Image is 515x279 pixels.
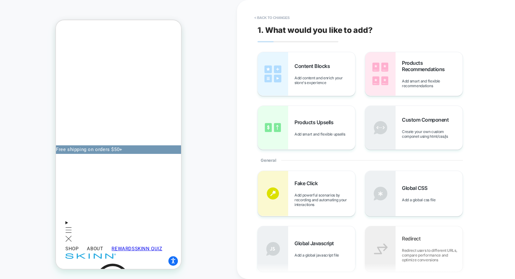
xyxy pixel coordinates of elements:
span: Redirect users to different URLs, compare performance and optimize conversions [402,248,463,262]
img: SKINN [9,233,60,239]
span: Products Upsells [294,119,336,125]
button: < Back to changes [251,13,293,23]
span: 1. What would you like to add? [257,25,373,35]
span: Add a global css file [402,197,439,202]
span: Add powerful scenarios by recording and automating your interactions [294,193,355,207]
span: Redirect [402,235,424,242]
div: General [257,150,463,171]
summary: Menu [9,198,16,225]
span: Global CSS [402,185,430,191]
span: Add a global javascript file [294,253,342,258]
span: Fake Click [294,180,321,186]
span: Products Recommendations [402,60,463,72]
span: SHOP [9,226,22,232]
span: Add content and enrich your store's experience [294,76,355,85]
a: SKINN [9,233,116,241]
span: Global Javascript [294,240,337,246]
span: Create your own custom componet using html/css/js [402,129,463,139]
summary: ABOUT [31,226,56,232]
span: Add smart and flexible upsells [294,132,348,136]
a: SKINN QUIZ [79,226,106,232]
span: Content Blocks [294,63,333,69]
a: REWARDS [56,226,79,232]
summary: SHOP [9,226,31,232]
span: Add smart and flexible recommendations [402,79,463,88]
span: Custom Component [402,117,452,123]
span: ABOUT [31,226,47,232]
